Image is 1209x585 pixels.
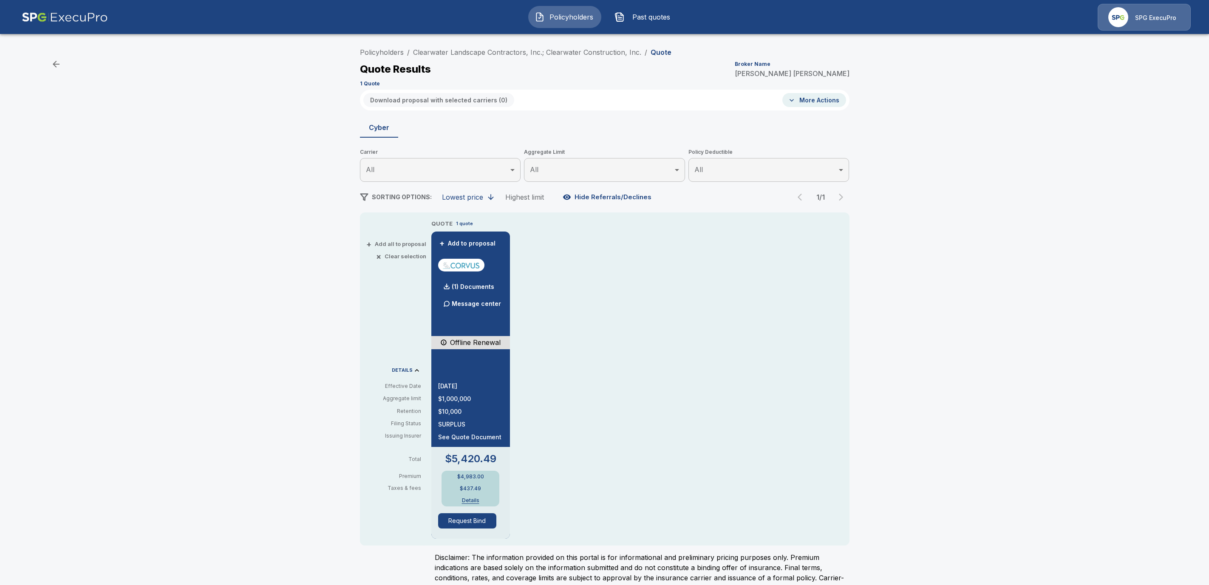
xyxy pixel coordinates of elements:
[535,12,545,22] img: Policyholders Icon
[812,194,829,201] p: 1 / 1
[1135,14,1176,22] p: SPG ExecuPro
[442,193,483,201] div: Lowest price
[367,474,428,479] p: Premium
[694,165,703,174] span: All
[450,337,501,348] p: Offline Renewal
[442,259,481,271] img: corvuscybersurplus
[438,434,503,440] p: See Quote Document
[505,193,544,201] div: Highest limit
[1098,4,1191,31] a: Agency IconSPG ExecuPro
[530,165,538,174] span: All
[452,284,494,290] p: (1) Documents
[367,420,421,427] p: Filing Status
[445,454,496,464] p: $5,420.49
[392,368,413,373] p: DETAILS
[438,383,503,389] p: [DATE]
[438,513,503,528] span: Request Bind
[651,49,671,56] p: Quote
[438,421,503,427] p: SURPLUS
[367,432,421,440] p: Issuing Insurer
[608,6,681,28] button: Past quotes IconPast quotes
[360,47,671,57] nav: breadcrumb
[360,64,431,74] p: Quote Results
[735,62,770,67] p: Broker Name
[360,148,521,156] span: Carrier
[438,409,503,415] p: $10,000
[688,148,849,156] span: Policy Deductible
[360,81,380,86] p: 1 Quote
[561,189,655,205] button: Hide Referrals/Declines
[366,241,371,247] span: +
[368,241,426,247] button: +Add all to proposal
[438,239,498,248] button: +Add to proposal
[524,148,685,156] span: Aggregate Limit
[528,6,601,28] button: Policyholders IconPolicyholders
[431,220,453,228] p: QUOTE
[628,12,675,22] span: Past quotes
[22,4,108,31] img: AA Logo
[378,254,426,259] button: ×Clear selection
[367,395,421,402] p: Aggregate limit
[438,513,497,528] button: Request Bind
[413,48,641,57] a: Clearwater Landscape Contractors, Inc.; Clearwater Construction, Inc.
[453,498,487,503] button: Details
[1108,7,1128,27] img: Agency Icon
[372,193,432,201] span: SORTING OPTIONS:
[367,486,428,491] p: Taxes & fees
[438,396,503,402] p: $1,000,000
[439,240,445,246] span: +
[407,47,410,57] li: /
[548,12,595,22] span: Policyholders
[360,48,404,57] a: Policyholders
[367,407,421,415] p: Retention
[735,70,849,77] p: [PERSON_NAME] [PERSON_NAME]
[614,12,625,22] img: Past quotes Icon
[360,117,398,138] button: Cyber
[645,47,647,57] li: /
[457,474,484,479] p: $4,983.00
[460,486,481,491] p: $437.49
[366,165,374,174] span: All
[367,457,428,462] p: Total
[363,93,514,107] button: Download proposal with selected carriers (0)
[782,93,846,107] button: More Actions
[452,299,501,308] p: Message center
[456,220,473,227] p: 1 quote
[376,254,381,259] span: ×
[367,382,421,390] p: Effective Date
